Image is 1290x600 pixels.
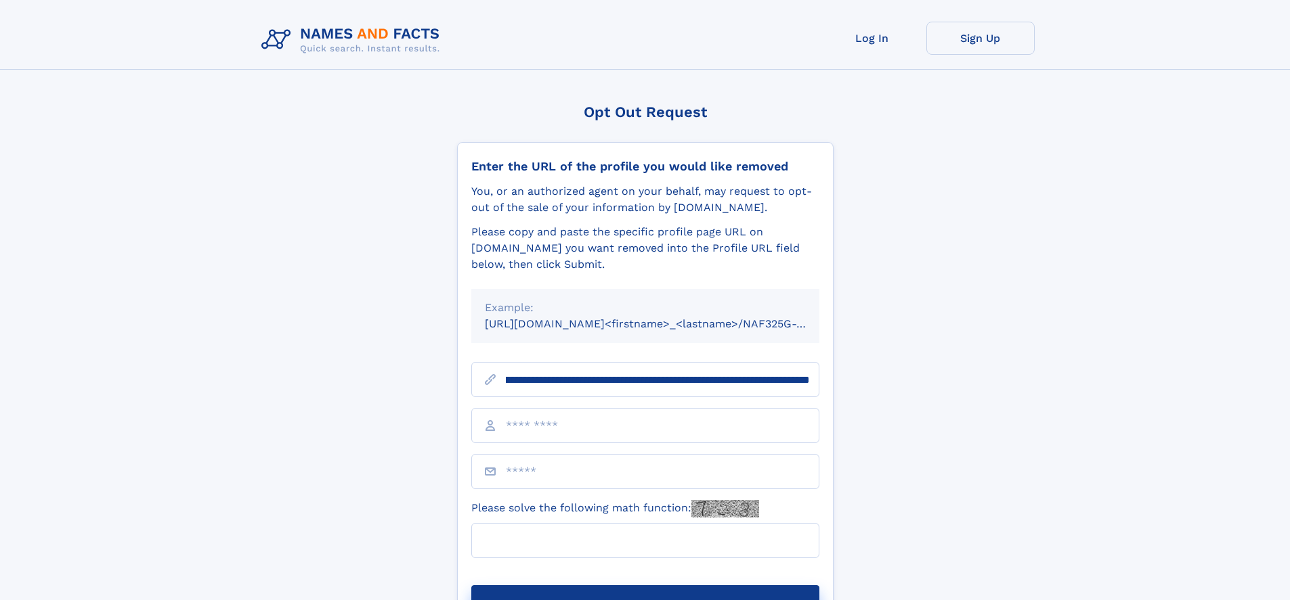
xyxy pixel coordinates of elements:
[926,22,1035,55] a: Sign Up
[471,183,819,216] div: You, or an authorized agent on your behalf, may request to opt-out of the sale of your informatio...
[471,500,759,517] label: Please solve the following math function:
[485,300,806,316] div: Example:
[471,159,819,174] div: Enter the URL of the profile you would like removed
[471,224,819,273] div: Please copy and paste the specific profile page URL on [DOMAIN_NAME] you want removed into the Pr...
[457,103,834,120] div: Opt Out Request
[818,22,926,55] a: Log In
[256,22,451,58] img: Logo Names and Facts
[485,317,845,330] small: [URL][DOMAIN_NAME]<firstname>_<lastname>/NAF325G-xxxxxxxx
